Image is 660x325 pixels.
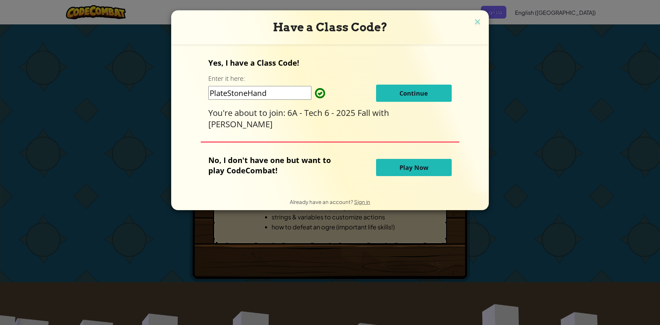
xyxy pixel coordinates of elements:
[372,107,389,118] span: with
[208,155,341,175] p: No, I don't have one but want to play CodeCombat!
[290,198,354,205] span: Already have an account?
[399,89,428,97] span: Continue
[376,85,452,102] button: Continue
[399,163,428,172] span: Play Now
[287,107,372,118] span: 6A - Tech 6 - 2025 Fall
[208,57,451,68] p: Yes, I have a Class Code!
[208,107,287,118] span: You're about to join:
[208,74,245,83] label: Enter it here:
[354,198,370,205] a: Sign in
[473,17,482,28] img: close icon
[376,159,452,176] button: Play Now
[273,20,387,34] span: Have a Class Code?
[208,118,273,130] span: [PERSON_NAME]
